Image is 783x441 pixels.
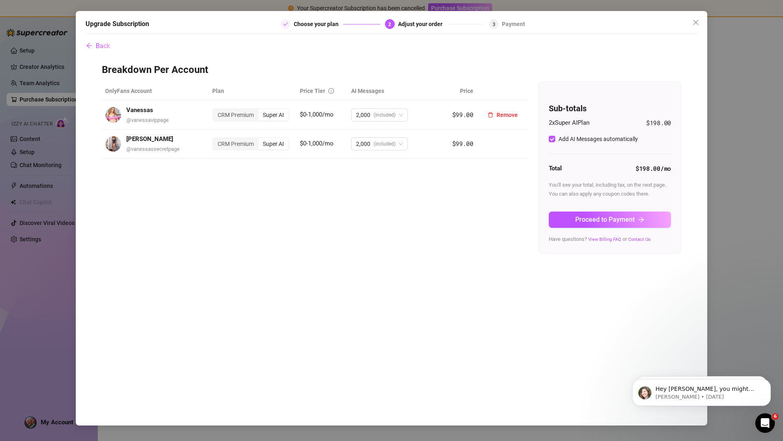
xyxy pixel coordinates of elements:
div: Payment [502,19,525,29]
div: segmented control [212,137,289,150]
span: 2,000 [356,138,370,150]
span: 2 [388,22,391,27]
span: You'll see your total, including tax, on the next page. You can also apply any coupon codes there. [549,182,666,197]
th: AI Messages [348,82,433,101]
h4: Sub-totals [549,103,671,114]
h5: Upgrade Subscription [86,19,149,29]
span: Have questions? or [549,236,651,242]
iframe: Intercom notifications message [620,362,783,419]
span: $0-1,000/mo [300,111,334,118]
strong: [PERSON_NAME] [126,135,173,143]
span: (included) [374,109,396,121]
div: Super AI [258,109,288,121]
th: Plan [209,82,297,101]
button: Close [689,16,702,29]
span: @ vanessavippage [126,117,169,123]
span: arrow-right [638,216,644,223]
button: Proceed to Paymentarrow-right [549,212,671,228]
th: OnlyFans Account [102,82,209,101]
span: Proceed to Payment [575,216,635,223]
a: Contact Us [628,237,651,242]
span: Remove [497,112,518,118]
span: $99.00 [452,110,473,119]
span: 3 [493,22,495,27]
a: View Billing FAQ [588,237,621,242]
div: CRM Premium [213,109,258,121]
span: arrow-left [86,42,92,49]
span: 2,000 [356,109,370,121]
div: CRM Premium [213,138,258,150]
th: Price [434,82,477,101]
span: close [693,19,699,26]
span: 2 x Super AI Plan [549,118,589,128]
span: $0-1,000/mo [300,140,334,147]
button: Back [86,37,110,54]
span: Price Tier [300,88,325,94]
div: Adjust your order [398,19,447,29]
span: Back [96,42,110,50]
span: info-circle [328,88,334,94]
div: Super AI [258,138,288,150]
img: avatar.jpg [106,107,121,123]
span: 6 [772,413,779,420]
span: $99.00 [452,139,473,148]
h3: Breakdown Per Account [102,64,681,77]
span: check [283,22,288,26]
span: (included) [374,138,396,150]
span: Close [689,19,702,26]
strong: Vanessas [126,106,153,114]
strong: $198.00 /mo [636,164,671,172]
span: delete [488,112,493,118]
button: Remove [481,108,524,121]
iframe: Intercom live chat [755,413,775,433]
div: Choose your plan [294,19,343,29]
img: avatar.jpg [106,136,121,152]
strong: Total [549,165,562,172]
span: $198.00 [646,118,671,128]
div: segmented control [212,108,289,121]
div: Add AI Messages automatically [559,135,638,143]
span: @ vanessassecretpage [126,146,180,152]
